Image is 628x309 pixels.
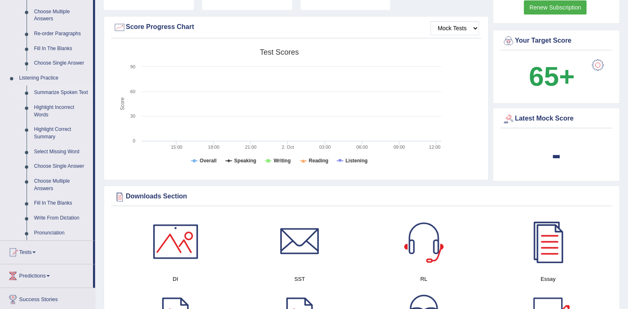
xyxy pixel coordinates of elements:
[356,145,368,150] text: 06:00
[117,275,233,283] h4: DI
[30,226,93,241] a: Pronunciation
[282,145,294,150] tspan: 2. Oct
[552,139,561,169] b: -
[30,211,93,226] a: Write From Dictation
[242,275,357,283] h4: SST
[30,27,93,41] a: Re-order Paragraphs
[366,275,482,283] h4: RL
[130,89,135,94] text: 60
[30,5,93,27] a: Choose Multiple Answers
[274,158,291,164] tspan: Writing
[260,48,299,56] tspan: Test scores
[30,196,93,211] a: Fill In The Blanks
[30,174,93,196] a: Choose Multiple Answers
[130,113,135,118] text: 30
[0,264,93,285] a: Predictions
[234,158,256,164] tspan: Speaking
[15,71,93,86] a: Listening Practice
[393,145,405,150] text: 09:00
[490,275,606,283] h4: Essay
[502,113,610,125] div: Latest Mock Score
[429,145,440,150] text: 12:00
[113,21,479,34] div: Score Progress Chart
[30,100,93,122] a: Highlight Incorrect Words
[345,158,367,164] tspan: Listening
[30,159,93,174] a: Choose Single Answer
[529,61,574,92] b: 65+
[113,191,610,203] div: Downloads Section
[30,56,93,71] a: Choose Single Answer
[30,41,93,56] a: Fill In The Blanks
[171,145,183,150] text: 15:00
[502,35,610,47] div: Your Target Score
[133,138,135,143] text: 0
[200,158,217,164] tspan: Overall
[30,145,93,159] a: Select Missing Word
[319,145,331,150] text: 03:00
[245,145,257,150] text: 21:00
[30,122,93,144] a: Highlight Correct Summary
[208,145,220,150] text: 18:00
[0,241,93,261] a: Tests
[0,288,95,309] a: Success Stories
[309,158,328,164] tspan: Reading
[130,64,135,69] text: 90
[120,97,125,111] tspan: Score
[30,85,93,100] a: Summarize Spoken Text
[524,0,586,14] a: Renew Subscription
